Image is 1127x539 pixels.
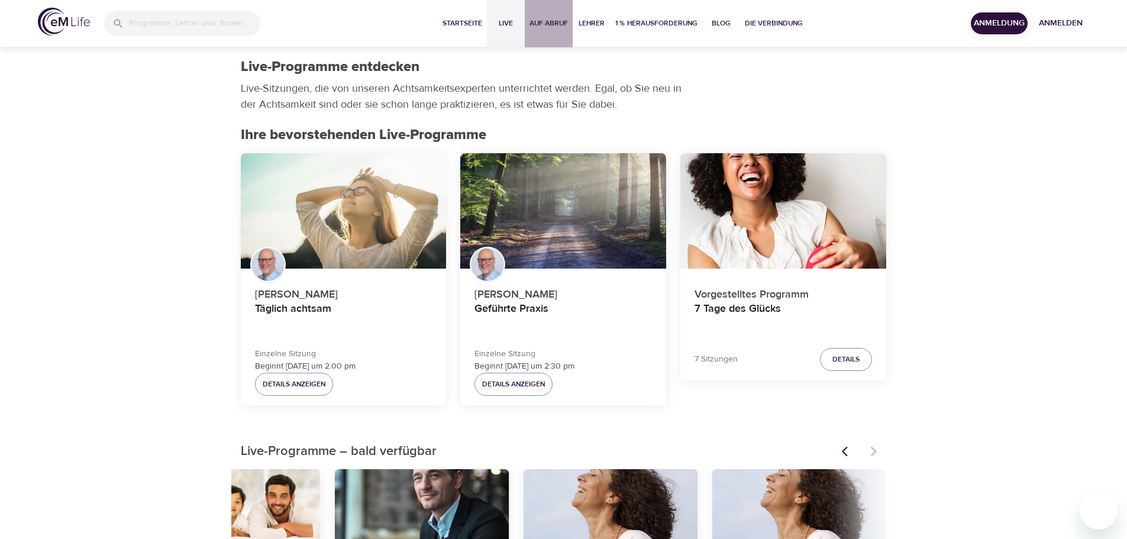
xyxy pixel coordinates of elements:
[474,373,553,396] button: Details anzeigen
[1032,12,1089,34] button: Anmelden
[241,127,887,144] h2: Ihre bevorstehenden Live-Programme
[255,360,356,373] p: Beginnt [DATE] um 2:00 pm
[482,378,545,390] span: Details anzeigen
[129,11,260,36] input: Programme, Lehrer usw. finden...
[615,17,697,30] span: 1 % Herausforderung
[695,353,738,366] p: 7 Sitzungen
[474,348,574,360] p: Einzelne Sitzung
[529,17,568,30] span: Auf Abruf
[241,59,419,76] h1: Live-Programme entdecken
[832,353,860,366] span: Details
[680,153,886,269] button: 7 Tage des Glücks
[241,153,447,269] button: Täglich achtsam
[695,282,872,302] p: Vorgestelltes Programm
[474,302,652,331] h4: Geführte Praxis
[1037,16,1084,31] span: Anmelden
[255,373,333,396] button: Details anzeigen
[474,360,574,373] p: Beginnt [DATE] um 2:30 pm
[263,378,325,390] span: Details anzeigen
[38,8,90,35] img: logo
[492,17,520,30] span: Live
[745,17,803,30] span: Die Verbindung
[971,12,1028,34] button: Anmeldung
[707,17,735,30] span: Blog
[835,438,861,464] button: Vorherige Artikel
[255,302,432,331] h4: Täglich achtsam
[474,282,652,302] p: [PERSON_NAME]
[460,153,666,269] button: Geführte Praxis
[255,282,432,302] p: [PERSON_NAME]
[1080,492,1118,530] iframe: Schaltfläche zum Öffnen des Messaging-Fensters
[976,16,1023,31] span: Anmeldung
[577,17,606,30] span: Lehrer
[241,80,684,112] p: Live-Sitzungen, die von unseren Achtsamkeitsexperten unterrichtet werden. Egal, ob Sie neu in der...
[695,302,872,331] h4: 7 Tage des Glücks
[820,348,872,371] button: Details
[241,442,835,461] p: Live-Programme – bald verfügbar
[255,348,356,360] p: Einzelne Sitzung
[443,17,482,30] span: Startseite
